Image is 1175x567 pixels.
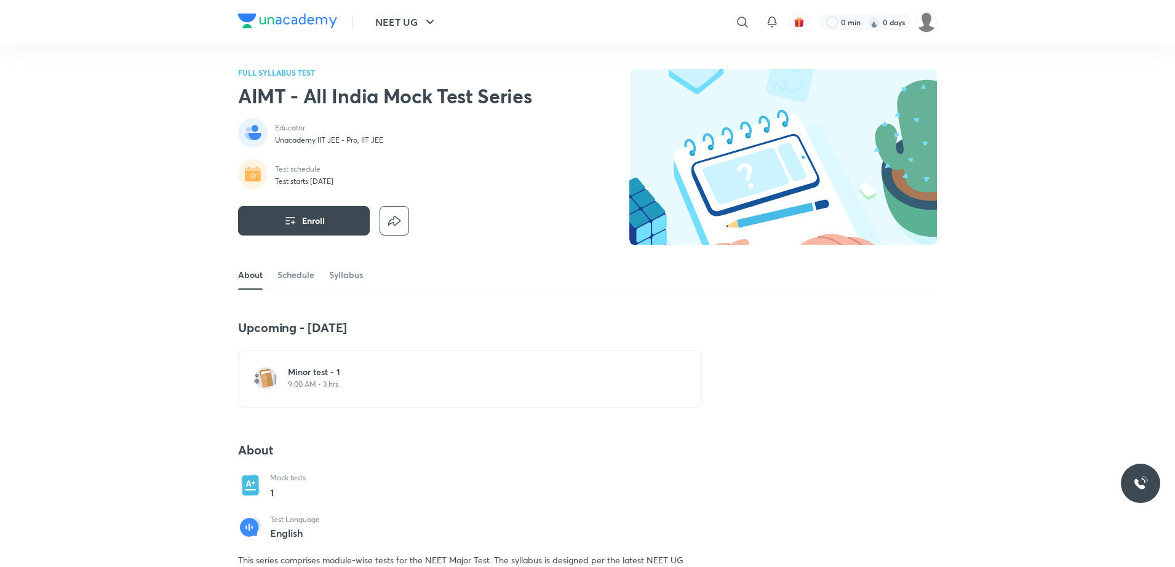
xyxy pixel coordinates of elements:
[238,442,702,458] h4: About
[916,12,937,33] img: Siddharth Mitra
[253,366,278,391] img: test
[288,366,667,378] h6: Minor test - 1
[794,17,805,28] img: avatar
[238,69,532,76] p: FULL SYLLABUS TEST
[270,485,306,500] p: 1
[868,16,880,28] img: streak
[238,84,532,108] h2: AIMT - All India Mock Test Series
[238,320,702,336] h4: Upcoming - [DATE]
[270,515,320,525] p: Test Language
[238,14,337,31] a: Company Logo
[275,164,333,174] p: Test schedule
[238,14,337,28] img: Company Logo
[368,10,445,34] button: NEET UG
[329,260,363,290] a: Syllabus
[270,528,320,539] p: English
[275,123,383,133] p: Educator
[277,260,314,290] a: Schedule
[288,379,667,389] p: 9:00 AM • 3 hrs
[1133,476,1148,491] img: ttu
[302,215,325,227] span: Enroll
[270,473,306,483] p: Mock tests
[275,176,333,186] p: Test starts [DATE]
[238,206,370,236] button: Enroll
[238,260,263,290] a: About
[275,135,383,145] p: Unacademy IIT JEE - Pro, IIT JEE
[789,12,809,32] button: avatar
